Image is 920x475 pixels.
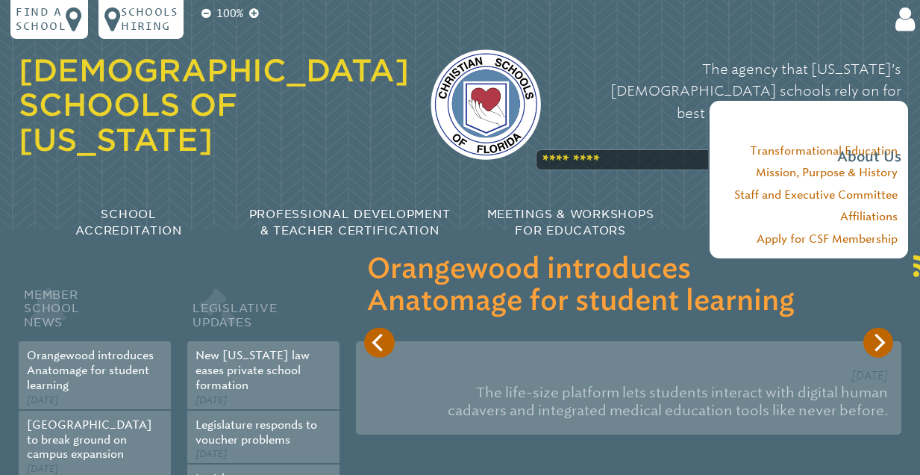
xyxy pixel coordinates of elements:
span: [DATE] [195,448,227,459]
button: Next [863,327,894,358]
p: The life-size platform lets students interact with digital human cadavers and integrated medical ... [369,378,888,426]
span: Professional Development & Teacher Certification [249,208,451,237]
h3: Orangewood introduces Anatomage for student learning [367,254,891,317]
a: Orangewood introduces Anatomage for student learning [27,349,154,392]
p: Find a school [16,5,66,33]
a: [DEMOGRAPHIC_DATA] Schools of [US_STATE] [19,52,409,159]
a: Staff and Executive Committee [734,188,898,202]
p: 100% [214,5,246,22]
span: About Us [837,146,901,169]
h2: Member School News [19,285,171,341]
span: [DATE] [27,394,58,406]
h2: Legislative Updates [187,285,339,341]
p: Schools Hiring [121,5,178,33]
a: Affiliations [840,210,898,223]
img: csf-logo-web-colors.png [431,49,541,160]
a: Legislature responds to voucher problems [195,418,317,447]
p: The agency that [US_STATE]’s [DEMOGRAPHIC_DATA] schools rely on for best practices in accreditati... [563,58,902,169]
button: Previous [364,327,395,358]
span: [DATE] [27,463,58,474]
a: Apply for CSF Membership [757,232,898,246]
span: School Accreditation [75,208,182,237]
a: New [US_STATE] law eases private school formation [195,349,310,392]
a: [GEOGRAPHIC_DATA] to break ground on campus expansion [27,418,152,462]
span: [DATE] [195,394,227,406]
span: Meetings & Workshops for Educators [487,208,654,237]
span: [DATE] [851,369,888,382]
